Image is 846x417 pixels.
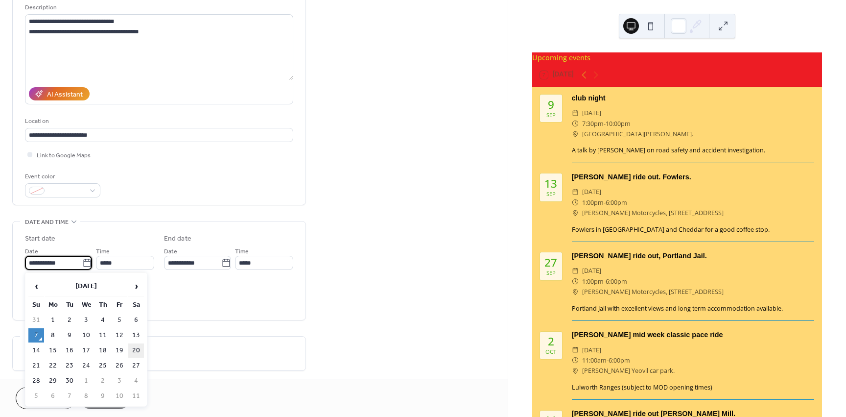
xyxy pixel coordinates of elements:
span: [DATE] [582,187,601,197]
span: Date [164,246,177,257]
div: Fowlers in [GEOGRAPHIC_DATA] and Cheddar for a good coffee stop. [572,225,814,235]
th: Tu [62,298,77,312]
td: 10 [112,389,127,403]
td: 4 [95,313,111,327]
td: 15 [45,343,61,358]
td: 21 [28,359,44,373]
td: 3 [78,313,94,327]
div: ​ [572,366,579,376]
th: Fr [112,298,127,312]
span: - [604,276,606,287]
th: Sa [128,298,144,312]
td: 26 [112,359,127,373]
div: ​ [572,187,579,197]
div: ​ [572,129,579,139]
span: 1:00pm [582,197,604,208]
th: Mo [45,298,61,312]
td: 2 [62,313,77,327]
td: 13 [128,328,144,343]
div: ​ [572,119,579,129]
span: Date and time [25,217,69,227]
div: [PERSON_NAME] ride out. Fowlers. [572,172,814,183]
td: 23 [62,359,77,373]
td: 25 [95,359,111,373]
td: 6 [128,313,144,327]
td: 1 [78,374,94,388]
div: [PERSON_NAME] mid week classic pace ride [572,330,814,341]
div: AI Assistant [47,90,83,100]
div: club night [572,93,814,104]
td: 2 [95,374,111,388]
td: 30 [62,374,77,388]
th: [DATE] [45,276,127,297]
div: Sep [546,112,556,118]
td: 9 [62,328,77,343]
td: 17 [78,343,94,358]
span: - [607,355,609,366]
div: ​ [572,287,579,297]
td: 7 [62,389,77,403]
td: 16 [62,343,77,358]
span: [PERSON_NAME] Motorcycles, [STREET_ADDRESS] [582,208,724,218]
div: Location [25,116,291,126]
th: Th [95,298,111,312]
td: 1 [45,313,61,327]
span: 1:00pm [582,276,604,287]
div: 2 [548,336,554,347]
div: Oct [545,349,556,354]
div: ​ [572,197,579,208]
span: [PERSON_NAME] Yeovil car park. [582,366,675,376]
td: 11 [128,389,144,403]
span: 7:30pm [582,119,604,129]
div: Portland Jail with excellent views and long term accommodation available. [572,304,814,314]
td: 19 [112,343,127,358]
span: 6:00pm [606,276,627,287]
th: Su [28,298,44,312]
span: 11:00am [582,355,607,366]
td: 3 [112,374,127,388]
span: Link to Google Maps [37,150,91,161]
td: 22 [45,359,61,373]
td: 31 [28,313,44,327]
td: 20 [128,343,144,358]
td: 18 [95,343,111,358]
div: 13 [544,178,557,190]
span: ‹ [29,276,44,296]
span: Time [96,246,110,257]
td: 10 [78,328,94,343]
button: Cancel [16,387,76,409]
div: Sep [546,191,556,196]
td: 9 [95,389,111,403]
span: [PERSON_NAME] Motorcycles, [STREET_ADDRESS] [582,287,724,297]
div: ​ [572,345,579,355]
td: 8 [45,328,61,343]
td: 29 [45,374,61,388]
td: 5 [112,313,127,327]
div: 27 [544,257,557,269]
td: 4 [128,374,144,388]
span: 10:00pm [606,119,631,129]
div: Lulworth Ranges (subject to MOD opening times) [572,383,814,392]
div: Description [25,2,291,13]
span: › [129,276,143,296]
div: Start date [25,234,55,244]
td: 7 [28,328,44,343]
div: End date [164,234,191,244]
div: ​ [572,276,579,287]
div: ​ [572,208,579,218]
span: [DATE] [582,345,601,355]
td: 24 [78,359,94,373]
div: [PERSON_NAME] ride out, Portland Jail. [572,251,814,262]
td: 8 [78,389,94,403]
th: We [78,298,94,312]
div: ​ [572,108,579,118]
div: Upcoming events [532,52,822,63]
span: Date [25,246,38,257]
div: ​ [572,355,579,366]
span: Time [235,246,249,257]
td: 6 [45,389,61,403]
button: AI Assistant [29,87,90,100]
div: A talk by [PERSON_NAME] on road safety and accident investigation. [572,146,814,155]
span: [DATE] [582,108,601,118]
